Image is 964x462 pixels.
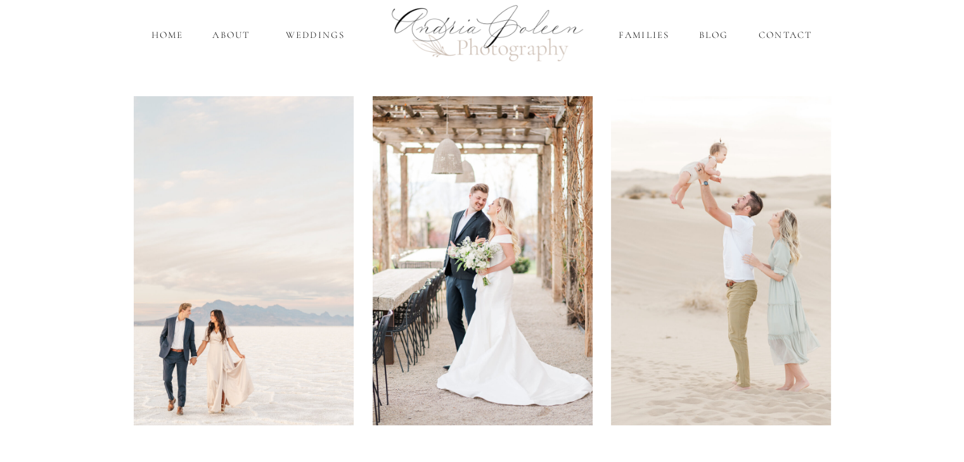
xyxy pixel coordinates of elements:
a: Blog [697,28,731,42]
a: Contact [755,28,816,42]
a: Weddings [278,28,353,42]
a: About [210,28,254,42]
a: Families [617,28,672,42]
a: home [150,28,186,42]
